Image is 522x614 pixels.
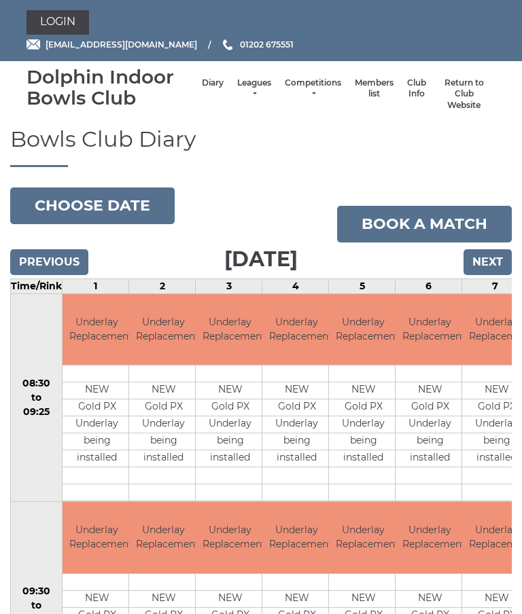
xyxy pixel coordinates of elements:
[63,502,131,573] td: Underlay Replacement
[46,39,197,50] span: [EMAIL_ADDRESS][DOMAIN_NAME]
[196,416,264,433] td: Underlay
[396,502,464,573] td: Underlay Replacement
[262,433,331,450] td: being
[396,382,464,399] td: NEW
[240,39,294,50] span: 01202 675551
[129,278,196,293] td: 2
[407,77,426,100] a: Club Info
[63,416,131,433] td: Underlay
[129,502,198,573] td: Underlay Replacement
[396,590,464,607] td: NEW
[27,10,89,35] a: Login
[63,590,131,607] td: NEW
[262,450,331,467] td: installed
[337,206,512,242] a: Book a match
[221,38,294,51] a: Phone us 01202 675551
[196,502,264,573] td: Underlay Replacement
[11,278,63,293] td: Time/Rink
[262,416,331,433] td: Underlay
[396,399,464,416] td: Gold PX
[63,294,131,365] td: Underlay Replacement
[355,77,394,100] a: Members list
[329,294,398,365] td: Underlay Replacement
[396,450,464,467] td: installed
[63,382,131,399] td: NEW
[10,187,175,224] button: Choose date
[63,278,129,293] td: 1
[27,38,197,51] a: Email [EMAIL_ADDRESS][DOMAIN_NAME]
[329,416,398,433] td: Underlay
[396,433,464,450] td: being
[129,399,198,416] td: Gold PX
[10,127,512,166] h1: Bowls Club Diary
[329,382,398,399] td: NEW
[329,590,398,607] td: NEW
[329,450,398,467] td: installed
[129,382,198,399] td: NEW
[262,294,331,365] td: Underlay Replacement
[464,249,512,275] input: Next
[129,294,198,365] td: Underlay Replacement
[196,294,264,365] td: Underlay Replacement
[223,39,232,50] img: Phone us
[285,77,341,100] a: Competitions
[262,382,331,399] td: NEW
[237,77,271,100] a: Leagues
[196,590,264,607] td: NEW
[262,278,329,293] td: 4
[440,77,489,111] a: Return to Club Website
[396,294,464,365] td: Underlay Replacement
[27,67,195,109] div: Dolphin Indoor Bowls Club
[329,433,398,450] td: being
[202,77,224,89] a: Diary
[129,416,198,433] td: Underlay
[129,450,198,467] td: installed
[396,278,462,293] td: 6
[129,590,198,607] td: NEW
[63,450,131,467] td: installed
[196,382,264,399] td: NEW
[262,590,331,607] td: NEW
[129,433,198,450] td: being
[196,450,264,467] td: installed
[11,293,63,502] td: 08:30 to 09:25
[262,399,331,416] td: Gold PX
[396,416,464,433] td: Underlay
[329,502,398,573] td: Underlay Replacement
[329,278,396,293] td: 5
[196,278,262,293] td: 3
[63,399,131,416] td: Gold PX
[196,399,264,416] td: Gold PX
[329,399,398,416] td: Gold PX
[196,433,264,450] td: being
[10,249,88,275] input: Previous
[262,502,331,573] td: Underlay Replacement
[27,39,40,50] img: Email
[63,433,131,450] td: being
